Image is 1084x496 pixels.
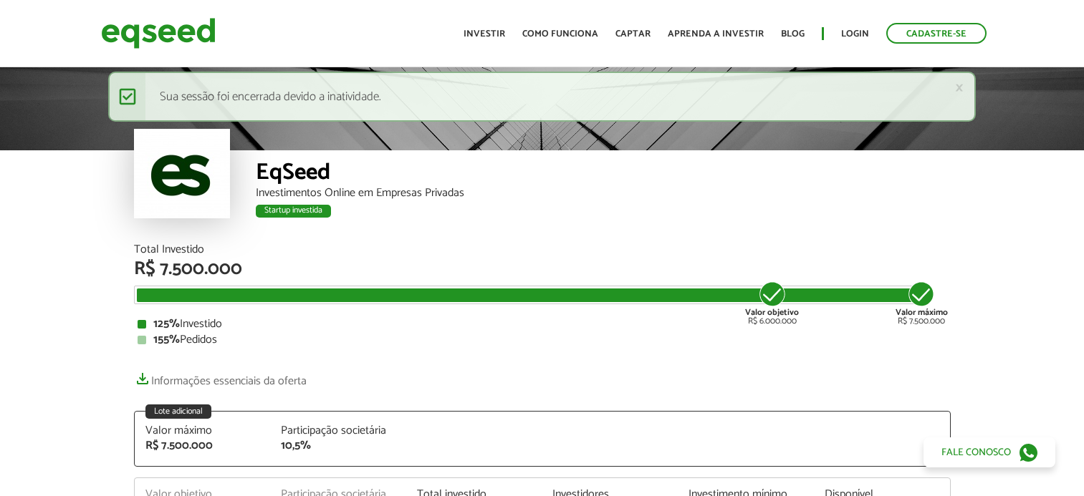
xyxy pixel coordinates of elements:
a: Aprenda a investir [668,29,764,39]
div: Valor máximo [145,425,260,437]
div: R$ 6.000.000 [745,280,799,326]
div: Sua sessão foi encerrada devido a inatividade. [108,72,975,122]
a: Blog [781,29,805,39]
div: Investido [138,318,947,330]
div: Lote adicional [145,404,211,419]
a: Fale conosco [924,437,1055,467]
a: × [955,80,964,95]
a: Investir [464,29,505,39]
div: R$ 7.500.000 [896,280,948,326]
strong: 125% [153,314,180,334]
div: Total Investido [134,244,951,256]
div: Investimentos Online em Empresas Privadas [256,188,951,199]
div: 10,5% [281,440,395,452]
a: Login [841,29,869,39]
strong: 155% [153,330,180,349]
div: Participação societária [281,425,395,437]
div: Pedidos [138,334,947,346]
img: EqSeed [101,14,216,52]
a: Cadastre-se [886,23,987,44]
a: Captar [615,29,651,39]
strong: Valor objetivo [745,306,799,319]
div: R$ 7.500.000 [145,440,260,452]
div: EqSeed [256,161,951,188]
div: R$ 7.500.000 [134,260,951,278]
a: Como funciona [522,29,598,39]
a: Informações essenciais da oferta [134,367,307,387]
strong: Valor máximo [896,306,948,319]
div: Startup investida [256,205,331,218]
